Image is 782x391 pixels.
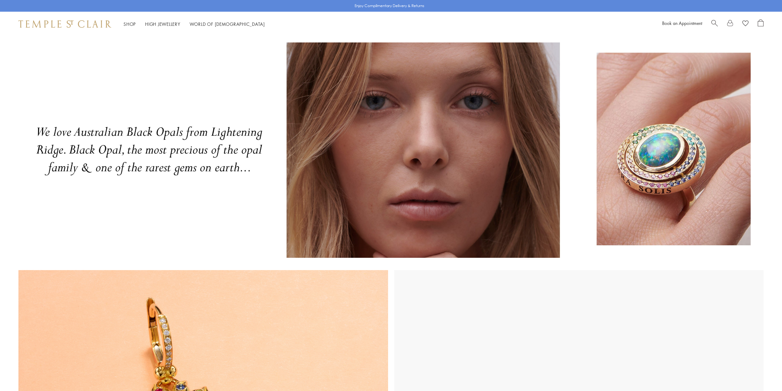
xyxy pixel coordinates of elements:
[190,21,265,27] a: World of [DEMOGRAPHIC_DATA]World of [DEMOGRAPHIC_DATA]
[124,20,265,28] nav: Main navigation
[751,362,776,385] iframe: Gorgias live chat messenger
[742,19,749,29] a: View Wishlist
[18,20,111,28] img: Temple St. Clair
[662,20,702,26] a: Book an Appointment
[124,21,136,27] a: ShopShop
[711,19,718,29] a: Search
[355,3,424,9] p: Enjoy Complimentary Delivery & Returns
[145,21,180,27] a: High JewelleryHigh Jewellery
[758,19,764,29] a: Open Shopping Bag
